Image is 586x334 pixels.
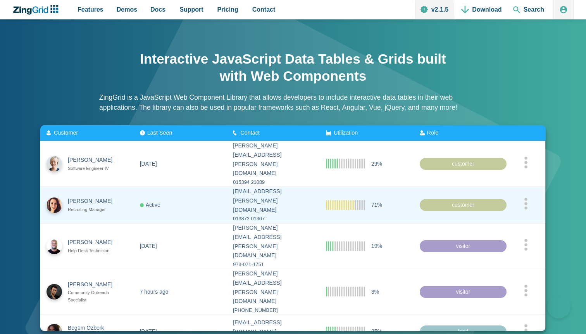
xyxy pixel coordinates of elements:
div: visitor [420,240,507,252]
span: Contact [252,4,276,15]
div: [DATE] [140,159,157,168]
span: 19% [371,241,382,251]
div: Software Engineer IV [68,165,119,172]
p: ZingGrid is a JavaScript Web Component Library that allows developers to include interactive data... [99,92,487,113]
div: visitor [420,286,507,298]
span: Utilization [334,130,358,136]
span: Contact [241,130,260,136]
div: 973-071-1751 [233,260,314,269]
div: customer [420,199,507,211]
div: Recruiting Manager [68,206,119,213]
span: 29% [371,159,382,168]
div: Begüm Özberk [68,323,119,332]
span: Demos [117,4,137,15]
div: [PERSON_NAME] [68,238,119,247]
span: Pricing [217,4,238,15]
iframe: Help Scout Beacon - Open [547,295,570,318]
div: [PERSON_NAME] [68,156,119,165]
div: 013873 01307 [233,215,314,223]
span: Customer [54,130,78,136]
div: [PERSON_NAME][EMAIL_ADDRESS][PERSON_NAME][DOMAIN_NAME] [233,223,314,260]
div: Active [140,200,160,209]
div: 7 hours ago [140,287,169,296]
div: customer [420,157,507,170]
span: Docs [150,4,165,15]
span: Role [427,130,439,136]
div: [PERSON_NAME][EMAIL_ADDRESS][PERSON_NAME][DOMAIN_NAME] [233,141,314,178]
div: Community Outreach Specialist [68,289,119,304]
div: [DATE] [140,241,157,251]
div: [PERSON_NAME] [68,280,119,289]
div: [PHONE_NUMBER] [233,306,314,315]
span: Features [78,4,103,15]
div: Help Desk Technician [68,247,119,254]
div: [EMAIL_ADDRESS][PERSON_NAME][DOMAIN_NAME] [233,187,314,215]
h1: Interactive JavaScript Data Tables & Grids built with Web Components [138,50,448,85]
span: Last Seen [147,130,172,136]
div: 015394 21089 [233,178,314,187]
span: 71% [371,200,382,209]
div: [PERSON_NAME] [68,197,119,206]
span: 3% [371,287,379,296]
div: [PERSON_NAME][EMAIL_ADDRESS][PERSON_NAME][DOMAIN_NAME] [233,269,314,306]
a: ZingChart Logo. Click to return to the homepage [12,5,62,15]
span: Support [179,4,203,15]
